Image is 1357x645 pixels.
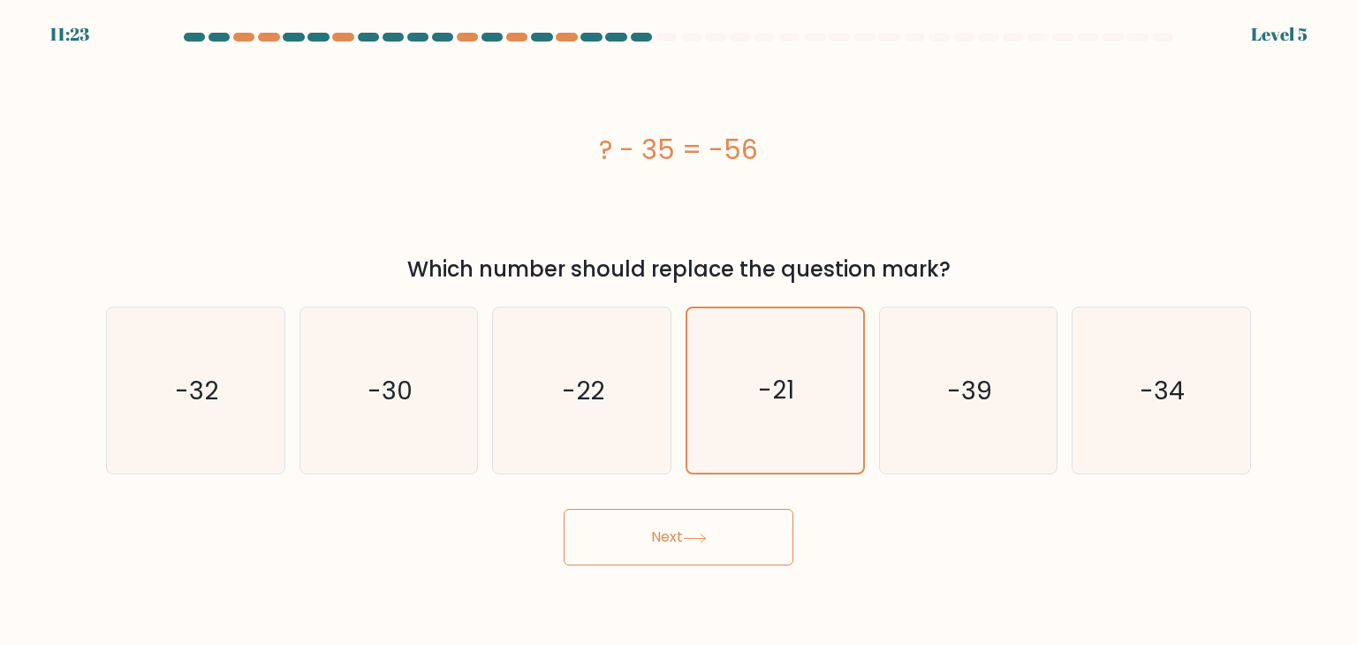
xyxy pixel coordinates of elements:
[117,254,1240,285] div: Which number should replace the question mark?
[176,373,219,408] text: -32
[1141,373,1186,408] text: -34
[106,130,1251,170] div: ? - 35 = -56
[564,509,793,565] button: Next
[1251,21,1308,48] div: Level 5
[368,373,413,408] text: -30
[759,374,795,408] text: -21
[947,373,992,408] text: -39
[563,373,605,408] text: -22
[49,21,89,48] div: 11:23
